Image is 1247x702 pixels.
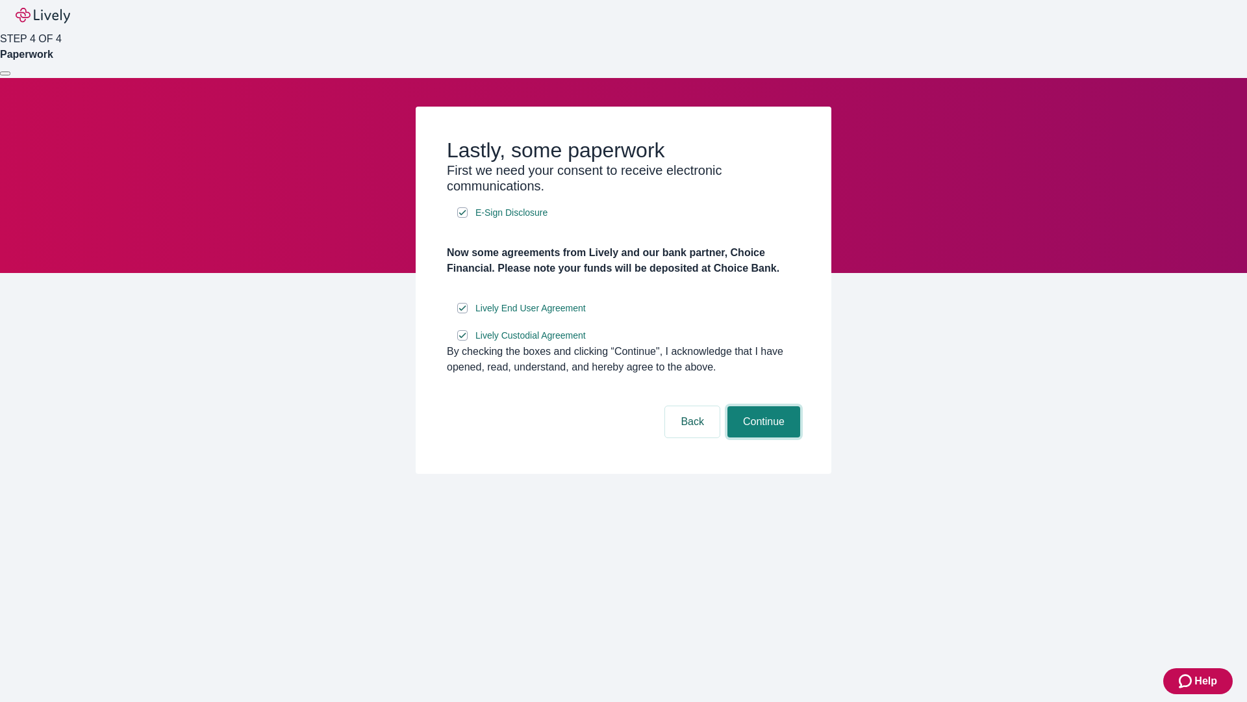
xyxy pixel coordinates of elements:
a: e-sign disclosure document [473,205,550,221]
span: Help [1194,673,1217,689]
span: Lively End User Agreement [475,302,586,315]
span: Lively Custodial Agreement [475,329,586,343]
a: e-sign disclosure document [473,300,588,317]
button: Continue [727,406,800,437]
button: Back [665,406,720,437]
button: Zendesk support iconHelp [1163,668,1233,694]
img: Lively [16,8,70,23]
h3: First we need your consent to receive electronic communications. [447,162,800,194]
svg: Zendesk support icon [1179,673,1194,689]
h2: Lastly, some paperwork [447,138,800,162]
div: By checking the boxes and clicking “Continue", I acknowledge that I have opened, read, understand... [447,344,800,375]
span: E-Sign Disclosure [475,206,548,220]
h4: Now some agreements from Lively and our bank partner, Choice Financial. Please note your funds wi... [447,245,800,276]
a: e-sign disclosure document [473,328,588,344]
